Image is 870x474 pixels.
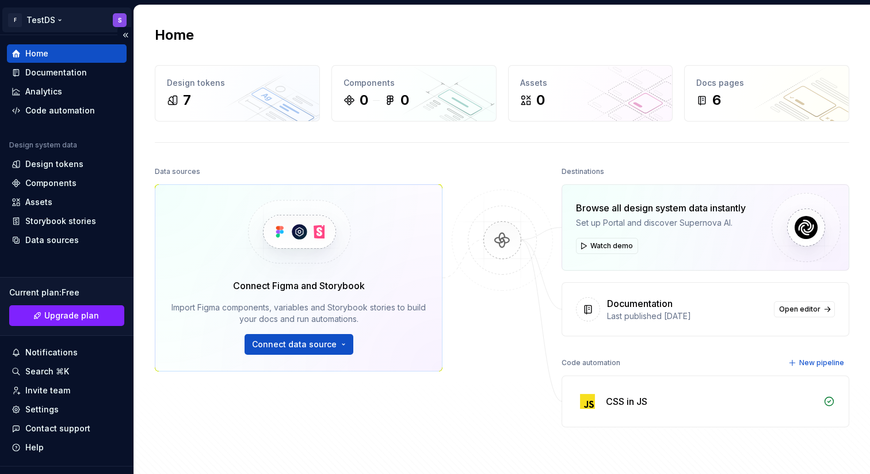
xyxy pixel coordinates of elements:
[696,77,837,89] div: Docs pages
[774,301,835,317] a: Open editor
[7,82,127,101] a: Analytics
[26,14,55,26] div: TestDS
[7,155,127,173] a: Design tokens
[606,395,647,408] div: CSS in JS
[7,362,127,381] button: Search ⌘K
[779,305,821,314] span: Open editor
[7,63,127,82] a: Documentation
[25,234,79,246] div: Data sources
[155,26,194,44] h2: Home
[7,44,127,63] a: Home
[155,164,200,180] div: Data sources
[7,400,127,419] a: Settings
[25,48,48,59] div: Home
[7,174,127,192] a: Components
[25,366,69,377] div: Search ⌘K
[7,231,127,249] a: Data sources
[25,177,77,189] div: Components
[183,91,191,109] div: 7
[799,358,844,367] span: New pipeline
[25,215,96,227] div: Storybook stories
[25,385,70,396] div: Invite team
[252,339,337,350] span: Connect data source
[576,217,746,229] div: Set up Portal and discover Supernova AI.
[9,305,124,326] button: Upgrade plan
[117,27,133,43] button: Collapse sidebar
[607,297,673,310] div: Documentation
[25,67,87,78] div: Documentation
[171,302,426,325] div: Import Figma components, variables and Storybook stories to build your docs and run automations.
[7,193,127,211] a: Assets
[167,77,308,89] div: Design tokens
[155,65,320,122] a: Design tokens7
[233,279,365,293] div: Connect Figma and Storybook
[684,65,849,122] a: Docs pages6
[25,86,62,97] div: Analytics
[7,212,127,230] a: Storybook stories
[344,77,484,89] div: Components
[576,238,638,254] button: Watch demo
[7,101,127,120] a: Code automation
[712,91,721,109] div: 6
[562,355,620,371] div: Code automation
[590,241,633,251] span: Watch demo
[44,310,99,321] span: Upgrade plan
[536,91,545,109] div: 0
[9,141,77,150] div: Design system data
[7,381,127,400] a: Invite team
[7,438,127,457] button: Help
[9,287,124,298] div: Current plan : Free
[607,310,767,322] div: Last published [DATE]
[562,164,604,180] div: Destinations
[7,419,127,438] button: Contact support
[7,343,127,362] button: Notifications
[520,77,661,89] div: Assets
[508,65,673,122] a: Assets0
[25,196,52,208] div: Assets
[400,91,409,109] div: 0
[25,105,95,116] div: Code automation
[331,65,497,122] a: Components00
[25,442,44,453] div: Help
[118,16,122,25] div: S
[25,423,90,434] div: Contact support
[2,7,131,32] button: FTestDSS
[360,91,368,109] div: 0
[785,355,849,371] button: New pipeline
[25,347,78,358] div: Notifications
[25,158,83,170] div: Design tokens
[576,201,746,215] div: Browse all design system data instantly
[25,404,59,415] div: Settings
[8,13,22,27] div: F
[245,334,353,355] button: Connect data source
